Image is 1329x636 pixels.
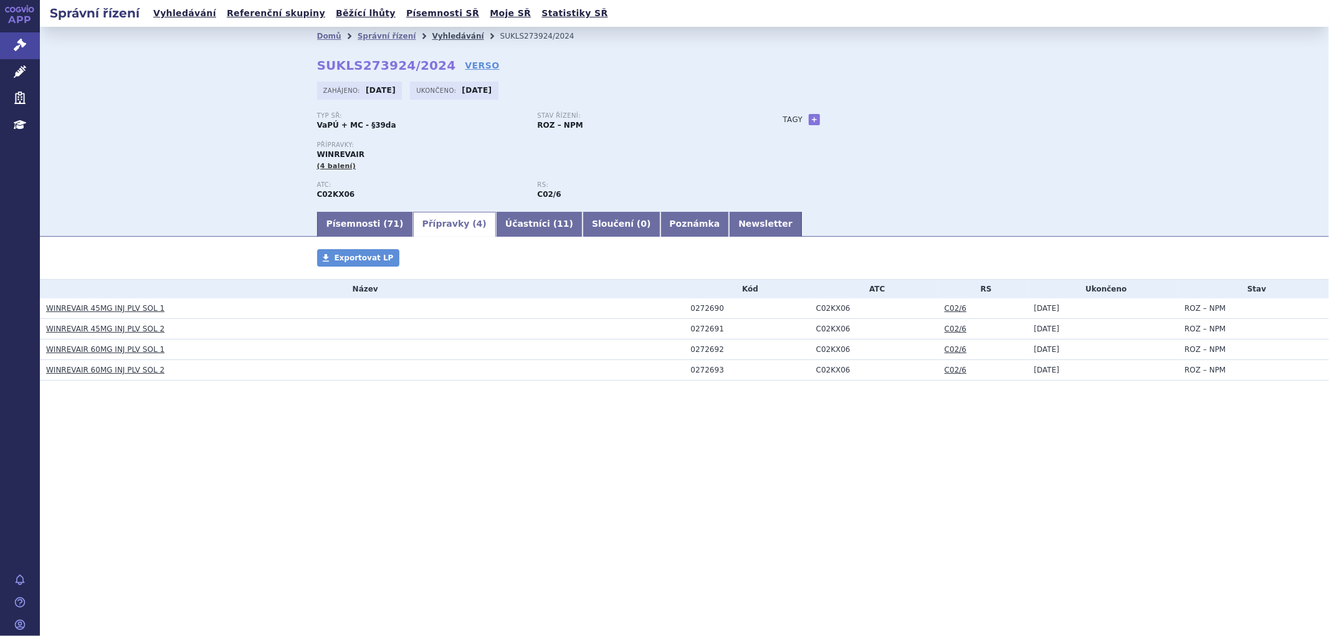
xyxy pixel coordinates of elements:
a: WINREVAIR 60MG INJ PLV SOL 2 [46,366,164,374]
span: 4 [477,219,483,229]
a: Běžící lhůty [332,5,399,22]
div: 0272690 [691,304,810,313]
a: Statistiky SŘ [538,5,611,22]
p: Typ SŘ: [317,112,525,120]
td: ROZ – NPM [1178,360,1329,381]
th: ATC [810,280,938,298]
a: Správní řízení [358,32,416,40]
a: C02/6 [945,366,966,374]
td: SOTATERCEPT [810,298,938,319]
strong: SOTATERCEPT [317,190,355,199]
p: Stav řízení: [538,112,746,120]
th: Kód [685,280,810,298]
a: Exportovat LP [317,249,400,267]
p: RS: [538,181,746,189]
a: C02/6 [945,325,966,333]
span: Ukončeno: [416,85,459,95]
td: SOTATERCEPT [810,339,938,360]
a: WINREVAIR 45MG INJ PLV SOL 1 [46,304,164,313]
div: 0272693 [691,366,810,374]
strong: VaPÚ + MC - §39da [317,121,396,130]
th: Ukončeno [1028,280,1179,298]
strong: SUKLS273924/2024 [317,58,456,73]
td: SOTATERCEPT [810,319,938,339]
a: Vyhledávání [150,5,220,22]
a: C02/6 [945,345,966,354]
a: Domů [317,32,341,40]
span: Exportovat LP [335,254,394,262]
a: Referenční skupiny [223,5,329,22]
a: Moje SŘ [486,5,535,22]
span: WINREVAIR [317,150,365,159]
a: Písemnosti SŘ [403,5,483,22]
a: Newsletter [729,212,802,237]
td: ROZ – NPM [1178,339,1329,360]
div: 0272692 [691,345,810,354]
a: WINREVAIR 60MG INJ PLV SOL 1 [46,345,164,354]
span: Zahájeno: [323,85,363,95]
strong: [DATE] [366,86,396,95]
th: Stav [1178,280,1329,298]
a: VERSO [465,59,499,72]
h3: Tagy [783,112,803,127]
strong: ROZ – NPM [538,121,583,130]
strong: sotatercept [538,190,561,199]
span: 0 [641,219,647,229]
td: ROZ – NPM [1178,298,1329,319]
div: 0272691 [691,325,810,333]
a: Sloučení (0) [583,212,660,237]
span: 11 [557,219,569,229]
span: [DATE] [1034,345,1060,354]
h2: Správní řízení [40,4,150,22]
a: C02/6 [945,304,966,313]
p: Přípravky: [317,141,758,149]
span: [DATE] [1034,304,1060,313]
a: Poznámka [660,212,730,237]
a: Účastníci (11) [496,212,583,237]
a: Písemnosti (71) [317,212,413,237]
a: Vyhledávání [432,32,483,40]
span: [DATE] [1034,325,1060,333]
td: SOTATERCEPT [810,360,938,381]
a: WINREVAIR 45MG INJ PLV SOL 2 [46,325,164,333]
strong: [DATE] [462,86,492,95]
span: (4 balení) [317,162,356,170]
span: 71 [388,219,399,229]
th: RS [938,280,1028,298]
span: [DATE] [1034,366,1060,374]
a: + [809,114,820,125]
th: Název [40,280,685,298]
a: Přípravky (4) [413,212,496,237]
td: ROZ – NPM [1178,319,1329,339]
p: ATC: [317,181,525,189]
li: SUKLS273924/2024 [500,27,591,45]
